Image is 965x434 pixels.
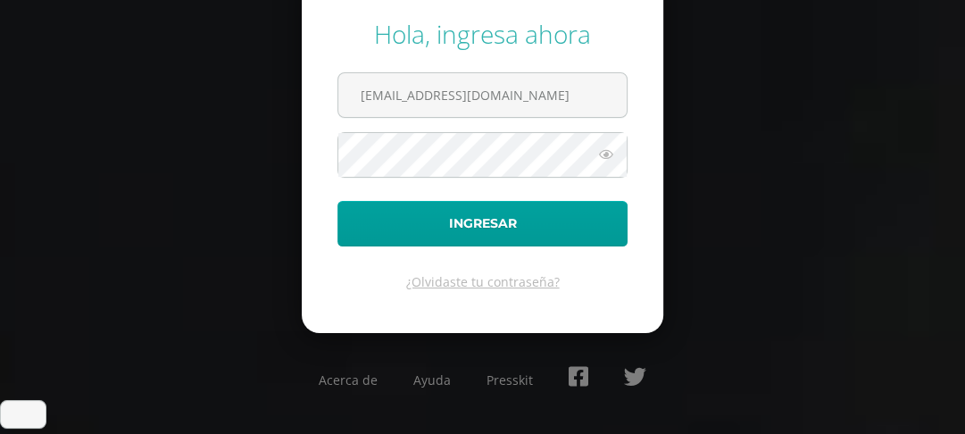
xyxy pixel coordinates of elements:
button: Ingresar [337,201,628,246]
div: Hola, ingresa ahora [337,17,628,51]
a: ¿Olvidaste tu contraseña? [406,273,560,290]
a: Acerca de [319,371,378,388]
input: Correo electrónico o usuario [338,73,627,117]
a: Ayuda [413,371,451,388]
a: Presskit [487,371,533,388]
